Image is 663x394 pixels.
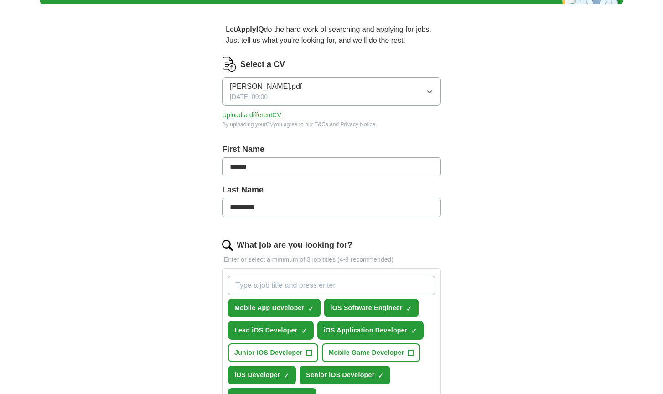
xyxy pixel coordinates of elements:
[378,372,383,379] span: ✓
[324,299,419,317] button: iOS Software Engineer✓
[236,26,264,33] strong: ApplyIQ
[284,372,289,379] span: ✓
[228,366,296,384] button: iOS Developer✓
[228,276,435,295] input: Type a job title and press enter
[234,326,298,335] span: Lead iOS Developer
[230,81,302,92] span: [PERSON_NAME].pdf
[315,121,328,128] a: T&Cs
[234,303,305,313] span: Mobile App Developer
[406,305,412,312] span: ✓
[228,299,321,317] button: Mobile App Developer✓
[222,184,441,196] label: Last Name
[301,327,307,335] span: ✓
[324,326,408,335] span: iOS Application Developer
[222,143,441,156] label: First Name
[222,255,441,264] p: Enter or select a minimum of 3 job titles (4-8 recommended)
[328,348,404,358] span: Mobile Game Developer
[222,21,441,50] p: Let do the hard work of searching and applying for jobs. Just tell us what you're looking for, an...
[306,370,374,380] span: Senior iOS Developer
[222,110,281,120] button: Upload a differentCV
[237,239,352,251] label: What job are you looking for?
[322,343,420,362] button: Mobile Game Developer
[331,303,403,313] span: iOS Software Engineer
[228,343,318,362] button: Junior iOS Developer
[317,321,424,340] button: iOS Application Developer✓
[308,305,314,312] span: ✓
[234,370,280,380] span: iOS Developer
[222,240,233,251] img: search.png
[341,121,376,128] a: Privacy Notice
[222,120,441,129] div: By uploading your CV you agree to our and .
[222,77,441,106] button: [PERSON_NAME].pdf[DATE] 09:00
[300,366,390,384] button: Senior iOS Developer✓
[228,321,314,340] button: Lead iOS Developer✓
[234,348,302,358] span: Junior iOS Developer
[411,327,417,335] span: ✓
[240,58,285,71] label: Select a CV
[230,92,268,102] span: [DATE] 09:00
[222,57,237,72] img: CV Icon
